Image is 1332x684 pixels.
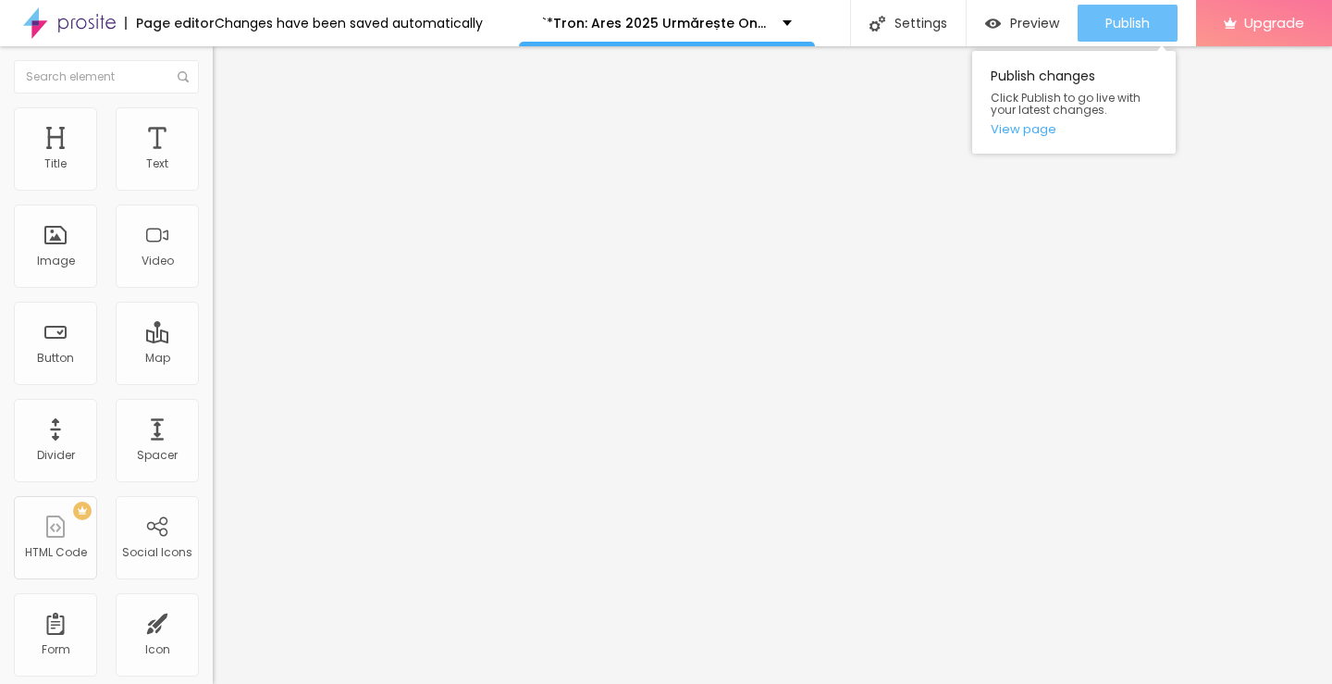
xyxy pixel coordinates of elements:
div: Image [37,255,75,267]
span: Upgrade [1244,15,1304,31]
div: Divider [37,449,75,462]
div: Button [37,352,74,365]
div: Page editor [125,17,215,30]
a: View page [991,123,1157,135]
iframe: Editor [213,46,1332,684]
div: Text [146,157,168,170]
img: Icone [178,71,189,82]
div: Video [142,255,174,267]
div: Publish changes [972,51,1176,154]
span: Preview [1010,16,1059,31]
img: view-1.svg [985,16,1001,31]
span: Publish [1105,16,1150,31]
p: `*Tron: Ares 2025 Urmărește Online Subtitrat Română HD [542,17,769,30]
div: Social Icons [122,546,192,559]
div: Changes have been saved automatically [215,17,483,30]
div: Spacer [137,449,178,462]
div: HTML Code [25,546,87,559]
div: Form [42,643,70,656]
div: Title [44,157,67,170]
div: Icon [145,643,170,656]
div: Map [145,352,170,365]
img: Icone [869,16,885,31]
span: Click Publish to go live with your latest changes. [991,92,1157,116]
button: Publish [1078,5,1178,42]
input: Search element [14,60,199,93]
button: Preview [967,5,1078,42]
